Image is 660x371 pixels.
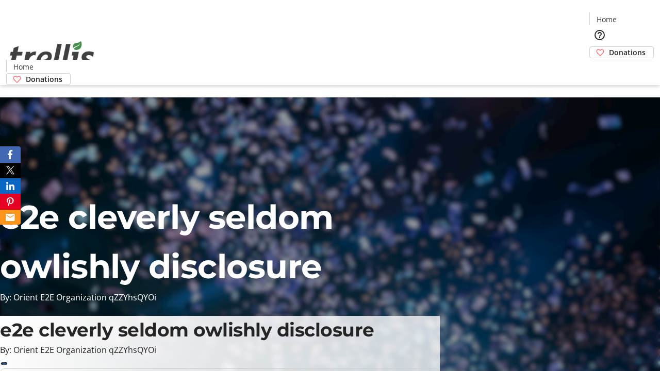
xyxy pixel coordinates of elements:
button: Help [589,25,610,45]
span: Donations [609,47,646,58]
img: Orient E2E Organization qZZYhsQYOi's Logo [6,30,98,81]
span: Home [597,14,617,25]
a: Donations [6,73,71,85]
button: Cart [589,58,610,79]
span: Home [13,61,34,72]
a: Donations [589,46,654,58]
a: Home [7,61,40,72]
span: Donations [26,74,62,85]
a: Home [590,14,623,25]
